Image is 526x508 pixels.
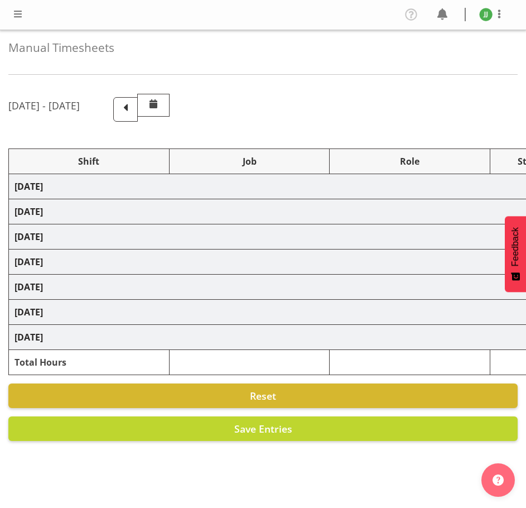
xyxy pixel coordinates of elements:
h5: [DATE] - [DATE] [8,99,80,112]
td: Total Hours [9,350,170,375]
div: Role [335,155,484,168]
span: Feedback [510,227,520,266]
img: help-xxl-2.png [493,475,504,486]
div: Shift [15,155,163,168]
button: Save Entries [8,416,518,441]
button: Feedback - Show survey [505,216,526,292]
h4: Manual Timesheets [8,41,518,54]
div: Job [175,155,324,168]
span: Save Entries [234,422,292,435]
button: Reset [8,384,518,408]
img: joshua-joel11891.jpg [479,8,493,21]
span: Reset [250,389,276,402]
